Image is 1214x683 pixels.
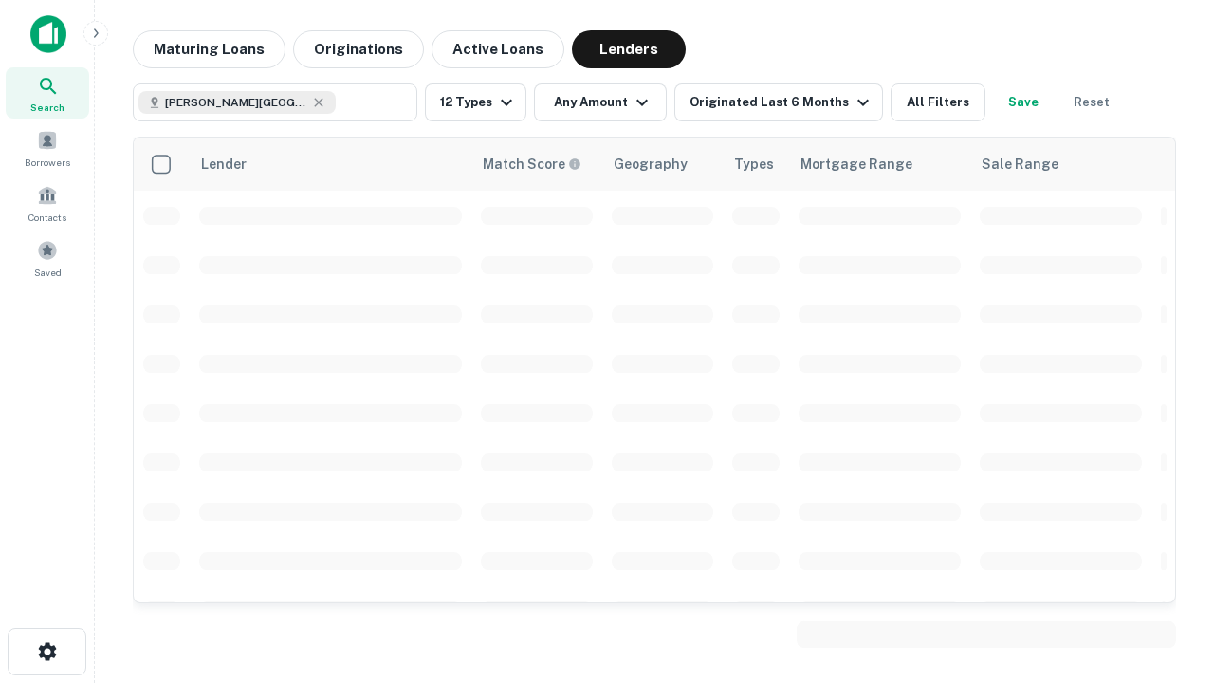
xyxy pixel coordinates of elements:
a: Saved [6,232,89,284]
a: Contacts [6,177,89,229]
div: Capitalize uses an advanced AI algorithm to match your search with the best lender. The match sco... [483,154,581,175]
th: Lender [190,138,471,191]
span: Borrowers [25,155,70,170]
div: Originated Last 6 Months [690,91,874,114]
span: [PERSON_NAME][GEOGRAPHIC_DATA], [GEOGRAPHIC_DATA] [165,94,307,111]
button: 12 Types [425,83,526,121]
button: Save your search to get updates of matches that match your search criteria. [993,83,1054,121]
span: Search [30,100,64,115]
button: Active Loans [432,30,564,68]
span: Contacts [28,210,66,225]
th: Types [723,138,789,191]
div: Types [734,153,774,175]
iframe: Chat Widget [1119,471,1214,562]
button: Originated Last 6 Months [674,83,883,121]
span: Saved [34,265,62,280]
div: Geography [614,153,688,175]
button: Maturing Loans [133,30,285,68]
h6: Match Score [483,154,578,175]
div: Lender [201,153,247,175]
button: All Filters [891,83,985,121]
button: Reset [1061,83,1122,121]
img: capitalize-icon.png [30,15,66,53]
button: Any Amount [534,83,667,121]
th: Capitalize uses an advanced AI algorithm to match your search with the best lender. The match sco... [471,138,602,191]
th: Geography [602,138,723,191]
button: Originations [293,30,424,68]
th: Mortgage Range [789,138,970,191]
div: Mortgage Range [800,153,912,175]
th: Sale Range [970,138,1151,191]
a: Borrowers [6,122,89,174]
button: Lenders [572,30,686,68]
a: Search [6,67,89,119]
div: Sale Range [982,153,1058,175]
